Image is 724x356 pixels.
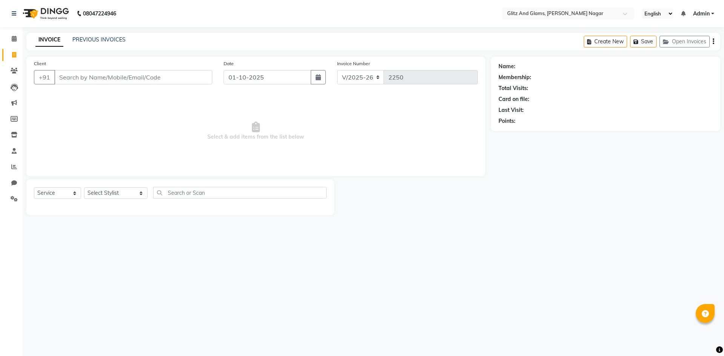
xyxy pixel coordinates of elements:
button: +91 [34,70,55,84]
label: Date [224,60,234,67]
div: Points: [499,117,515,125]
div: Name: [499,63,515,70]
img: logo [19,3,71,24]
label: Client [34,60,46,67]
a: INVOICE [35,33,63,47]
span: Select & add items from the list below [34,93,478,169]
input: Search by Name/Mobile/Email/Code [54,70,212,84]
button: Save [630,36,657,47]
label: Invoice Number [337,60,370,67]
b: 08047224946 [83,3,116,24]
a: PREVIOUS INVOICES [72,36,126,43]
button: Create New [584,36,627,47]
button: Open Invoices [660,36,710,47]
div: Total Visits: [499,84,528,92]
iframe: chat widget [692,326,716,348]
span: Admin [693,10,710,18]
div: Card on file: [499,95,529,103]
input: Search or Scan [153,187,327,199]
div: Last Visit: [499,106,524,114]
div: Membership: [499,73,531,81]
